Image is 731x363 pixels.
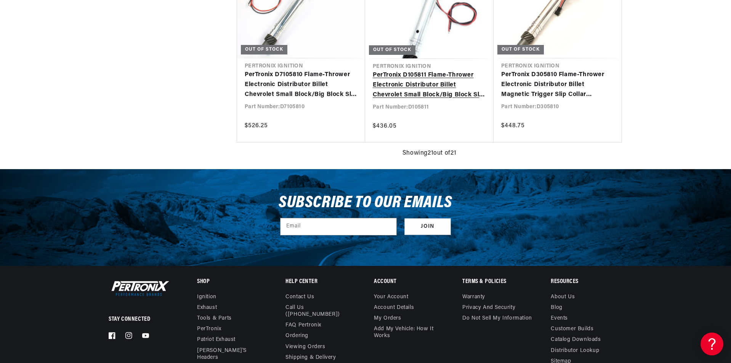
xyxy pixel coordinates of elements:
a: Shipping & Delivery [285,352,336,363]
a: Call Us ([PHONE_NUMBER]) [285,302,351,320]
a: PerTronix [197,324,221,334]
a: Ordering [285,331,308,341]
a: FAQ Pertronix [285,320,321,331]
a: Viewing Orders [285,342,325,352]
a: Contact us [285,294,314,302]
a: PerTronix D305810 Flame-Thrower Electronic Distributor Billet Magnetic Trigger Slip Collar Chevro... [501,70,614,99]
a: Distributor Lookup [551,345,599,356]
a: Customer Builds [551,324,593,334]
a: Catalog Downloads [551,334,601,345]
a: Events [551,313,568,324]
a: Do not sell my information [462,313,532,324]
button: Subscribe [404,218,451,235]
a: Privacy and Security [462,302,515,313]
a: [PERSON_NAME]'s Headers [197,345,263,363]
input: Email [281,218,396,235]
a: Add My Vehicle: How It Works [374,324,445,341]
a: Ignition [197,294,216,302]
span: Showing 21 out of 21 [402,149,456,158]
h3: Subscribe to our emails [279,196,452,210]
a: Blog [551,302,562,313]
a: About Us [551,294,575,302]
a: Exhaust [197,302,217,313]
a: Warranty [462,294,485,302]
a: My orders [374,313,401,324]
a: Your account [374,294,408,302]
a: Account details [374,302,414,313]
a: Patriot Exhaust [197,334,236,345]
a: PerTronix D105811 Flame-Thrower Electronic Distributor Billet Chevrolet Small Block/Big Block Sli... [373,70,486,100]
p: Stay Connected [109,315,172,323]
a: Tools & Parts [197,313,232,324]
a: PerTronix D7105810 Flame-Thrower Electronic Distributor Billet Chevrolet Small Block/Big Block Sl... [245,70,357,99]
img: Pertronix [109,279,170,297]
